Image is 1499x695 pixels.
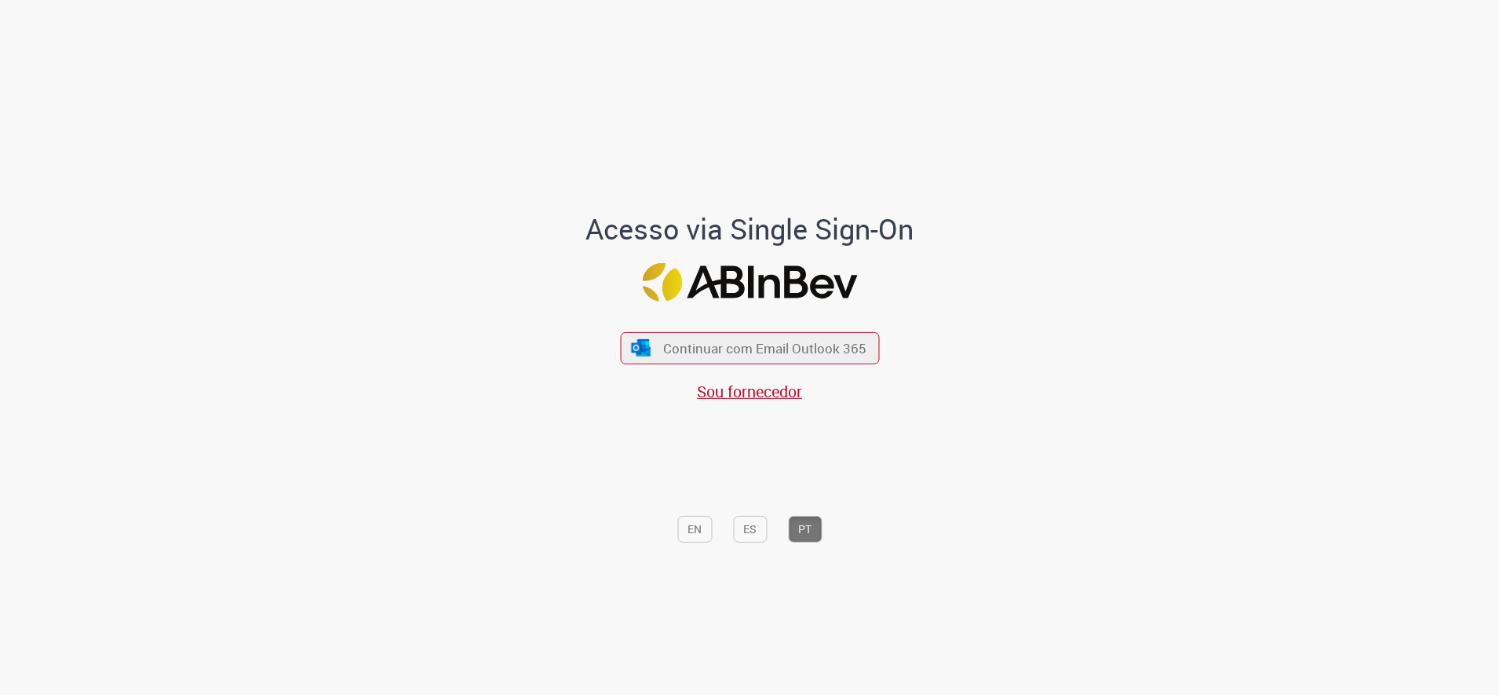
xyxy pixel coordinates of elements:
span: Continuar com Email Outlook 365 [663,339,866,357]
img: Logo ABInBev [642,263,857,302]
h1: Acesso via Single Sign-On [532,213,968,244]
button: EN [677,516,712,543]
button: ícone Azure/Microsoft 360 Continuar com Email Outlook 365 [620,332,879,364]
button: PT [788,516,822,543]
a: Sou fornecedor [697,381,802,402]
button: ES [733,516,767,543]
img: ícone Azure/Microsoft 360 [630,339,652,356]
